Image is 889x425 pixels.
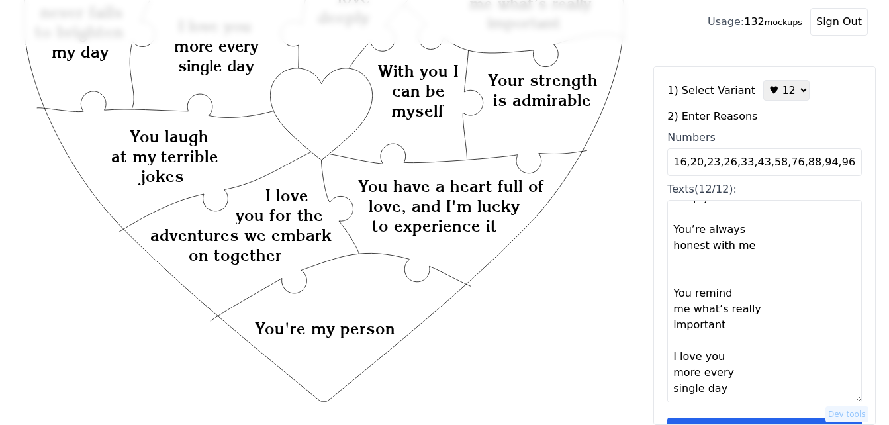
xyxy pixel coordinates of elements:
[372,216,497,236] text: to experience it
[378,61,459,81] text: With you I
[255,318,395,338] text: You're my person
[667,83,755,99] label: 1) Select Variant
[488,71,598,91] text: Your strength
[151,225,332,245] text: adventures we embark
[694,183,737,195] span: (12/12):
[667,130,862,146] div: Numbers
[391,101,444,120] text: myself
[111,146,219,166] text: at my terrible
[392,81,445,101] text: can be
[708,15,744,28] span: Usage:
[765,17,802,27] small: mockups
[369,196,520,216] text: love, and I'm lucky
[174,36,259,56] text: more every
[667,148,862,176] input: Numbers
[236,205,323,225] text: you for the
[138,166,184,186] text: jokes
[189,245,282,265] text: on together
[493,91,591,111] text: is admirable
[825,406,868,422] button: Dev tools
[178,56,254,75] text: single day
[667,109,862,124] label: 2) Enter Reasons
[667,181,862,197] div: Texts
[52,42,109,62] text: my day
[358,176,544,196] text: You have a heart full of
[130,126,209,146] text: You laugh
[266,185,309,205] text: I love
[708,14,802,30] div: 132
[810,8,868,36] button: Sign Out
[667,200,862,402] textarea: Texts(12/12):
